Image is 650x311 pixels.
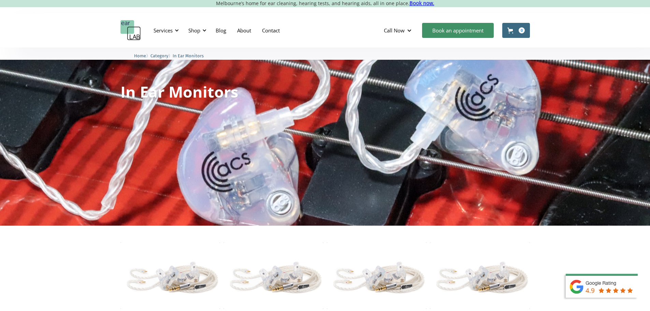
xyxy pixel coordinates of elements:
[422,23,494,38] a: Book an appointment
[430,242,530,309] img: Evoke2 Ambient Two Driver – In Ear Monitor
[120,20,141,41] a: home
[188,27,200,34] div: Shop
[502,23,530,38] a: Open cart
[120,84,238,99] h1: In Ear Monitors
[173,52,204,59] a: In Ear Monitors
[120,242,220,309] img: Emotion Ambient Five Driver – In Ear Monitor
[384,27,405,34] div: Call Now
[134,52,146,59] a: Home
[232,20,257,40] a: About
[149,20,181,41] div: Services
[184,20,208,41] div: Shop
[134,52,150,59] li: 〉
[150,53,168,58] span: Category
[378,20,419,41] div: Call Now
[150,52,173,59] li: 〉
[519,27,525,33] div: 0
[150,52,168,59] a: Category
[154,27,173,34] div: Services
[223,242,323,309] img: Evolve Ambient Triple Driver – In Ear Monitor
[210,20,232,40] a: Blog
[327,242,427,309] img: Engage Ambient Dual Driver – In Ear Monitor
[173,53,204,58] span: In Ear Monitors
[257,20,285,40] a: Contact
[134,53,146,58] span: Home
